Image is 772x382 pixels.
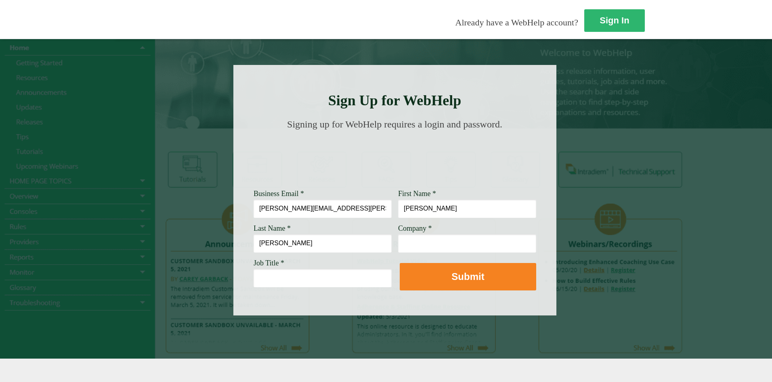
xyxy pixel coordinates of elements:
[455,17,578,27] span: Already have a WebHelp account?
[451,271,484,282] strong: Submit
[600,15,629,25] strong: Sign In
[254,190,304,198] span: Business Email *
[398,224,432,232] span: Company *
[584,9,645,32] a: Sign In
[254,259,284,267] span: Job Title *
[287,119,502,129] span: Signing up for WebHelp requires a login and password.
[328,92,462,109] strong: Sign Up for WebHelp
[254,224,291,232] span: Last Name *
[398,190,436,198] span: First Name *
[400,263,536,290] button: Submit
[258,138,531,178] img: Need Credentials? Sign up below. Have Credentials? Use the sign-in button.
